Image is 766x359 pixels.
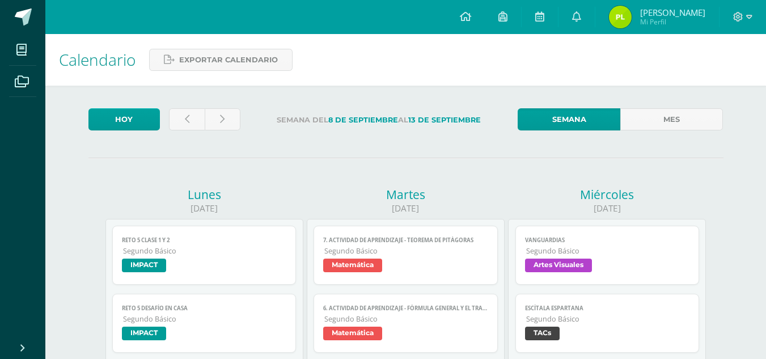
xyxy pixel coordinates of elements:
[324,314,488,324] span: Segundo Básico
[515,226,700,285] a: VanguardiasSegundo BásicoArtes Visuales
[307,202,505,214] div: [DATE]
[112,226,297,285] a: Reto 5 Clase 1 y 2Segundo BásicoIMPACT
[525,259,592,272] span: Artes Visuales
[515,294,700,353] a: Escítala espartanaSegundo BásicoTACs
[526,246,690,256] span: Segundo Básico
[123,314,287,324] span: Segundo Básico
[105,202,303,214] div: [DATE]
[249,108,509,132] label: Semana del al
[122,236,287,244] span: Reto 5 Clase 1 y 2
[525,327,560,340] span: TACs
[314,294,498,353] a: 6. Actividad de aprendizaje - Fórmula general y el trazo de ángulos .Segundo BásicoMatemática
[112,294,297,353] a: Reto 5 Desafío en casaSegundo BásicoIMPACT
[640,17,705,27] span: Mi Perfil
[88,108,160,130] a: Hoy
[324,246,488,256] span: Segundo Básico
[123,246,287,256] span: Segundo Básico
[323,236,488,244] span: 7. Actividad de aprendizaje - Teorema de Pitágoras
[328,116,398,124] strong: 8 de Septiembre
[323,305,488,312] span: 6. Actividad de aprendizaje - Fórmula general y el trazo de ángulos .
[525,236,690,244] span: Vanguardias
[323,327,382,340] span: Matemática
[508,202,706,214] div: [DATE]
[307,187,505,202] div: Martes
[609,6,632,28] img: 53184f9c6ed7c68a8dc9eac54f48e910.png
[122,259,166,272] span: IMPACT
[105,187,303,202] div: Lunes
[408,116,481,124] strong: 13 de Septiembre
[314,226,498,285] a: 7. Actividad de aprendizaje - Teorema de PitágorasSegundo BásicoMatemática
[525,305,690,312] span: Escítala espartana
[149,49,293,71] a: Exportar calendario
[59,49,136,70] span: Calendario
[526,314,690,324] span: Segundo Básico
[122,305,287,312] span: Reto 5 Desafío en casa
[518,108,620,130] a: Semana
[620,108,723,130] a: Mes
[640,7,705,18] span: [PERSON_NAME]
[508,187,706,202] div: Miércoles
[179,49,278,70] span: Exportar calendario
[122,327,166,340] span: IMPACT
[323,259,382,272] span: Matemática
